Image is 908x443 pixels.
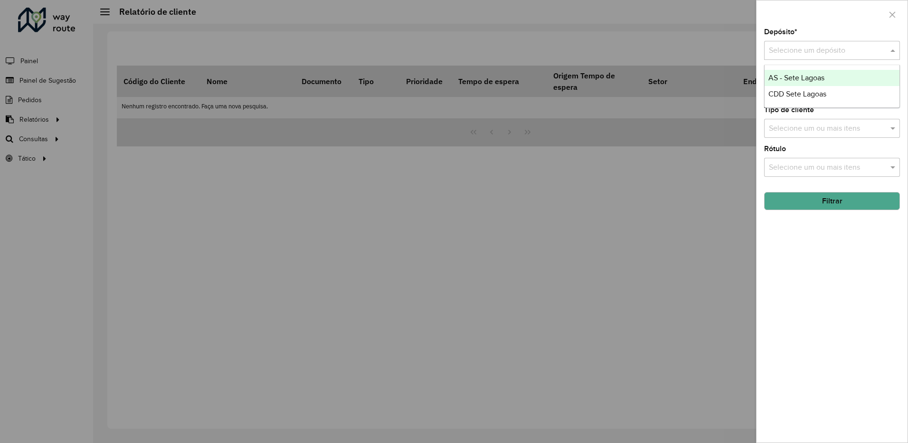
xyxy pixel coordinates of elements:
ng-dropdown-panel: Options list [764,65,900,108]
label: Rótulo [764,143,786,154]
span: AS - Sete Lagoas [768,74,824,82]
button: Filtrar [764,192,900,210]
label: Depósito [764,26,797,38]
label: Tipo de cliente [764,104,814,116]
span: CDD Sete Lagoas [768,90,826,98]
